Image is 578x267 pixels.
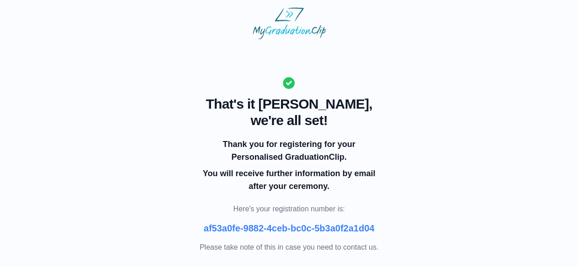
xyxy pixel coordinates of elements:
b: af53a0fe-9882-4ceb-bc0c-5b3a0f2a1d04 [204,223,375,233]
p: Please take note of this in case you need to contact us. [200,242,378,253]
img: MyGraduationClip [253,7,326,39]
p: You will receive further information by email after your ceremony. [201,167,376,193]
p: Thank you for registering for your Personalised GraduationClip. [201,138,376,163]
span: we're all set! [200,112,378,129]
span: That's it [PERSON_NAME], [200,96,378,112]
p: Here's your registration number is: [200,204,378,215]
